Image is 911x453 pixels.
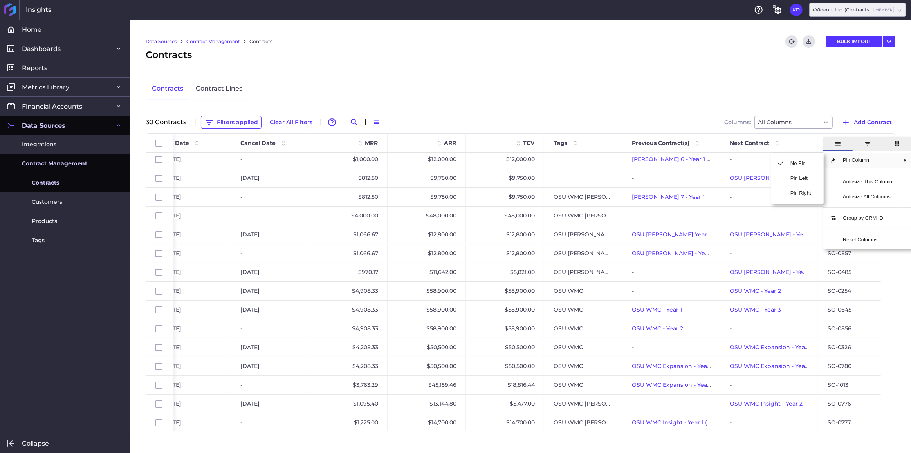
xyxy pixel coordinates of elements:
span: OSU [PERSON_NAME] - Year 2 [730,268,813,275]
span: filter [853,137,882,151]
span: End Date [162,140,189,147]
button: General Settings [771,4,784,16]
div: $1,225.00 [309,413,388,432]
div: [DATE] [231,301,309,319]
div: Dropdown select [754,116,833,129]
div: [DATE] [153,301,231,319]
div: - [720,207,818,225]
div: [DATE] [153,413,231,432]
div: $50,500.00 [388,338,466,357]
div: $58,900.00 [466,319,544,338]
div: [DATE] [231,395,309,413]
div: $4,908.33 [309,282,388,300]
button: User Menu [883,36,895,47]
div: [DATE] [231,263,309,281]
div: OSU WMC [544,319,622,338]
div: OSU WMC [PERSON_NAME] [544,207,622,225]
div: OSU WMC [544,282,622,300]
div: [DATE] [153,338,231,357]
div: $9,750.00 [388,169,466,187]
div: - [720,150,818,169]
a: [PERSON_NAME] 7 - Year 1 [632,193,705,200]
a: OSU WMC Expansion - Year 2 [632,381,714,388]
div: [DATE] [153,376,231,394]
div: - [622,207,720,225]
div: $50,500.00 [466,338,544,357]
div: $5,477.00 [466,395,544,413]
a: Data Sources [146,38,177,45]
span: Contracts [32,179,59,187]
div: [DATE] [153,150,231,169]
a: Contracts [146,78,189,100]
div: $4,000.00 [309,207,388,225]
div: OSU WMC [PERSON_NAME] [544,188,622,206]
div: $12,800.00 [388,244,466,263]
div: OSU WMC [544,376,622,394]
div: $1,095.40 [309,395,388,413]
span: Financial Accounts [22,102,82,111]
div: Press SPACE to select this row. [146,282,173,301]
div: $812.50 [309,188,388,206]
div: - [720,413,818,432]
div: SO-0856 [818,319,897,338]
div: SO-0485 [818,263,897,281]
div: [DATE] [153,188,231,206]
div: $12,800.00 [466,244,544,263]
span: Products [32,217,57,225]
div: $50,500.00 [466,357,544,375]
div: $48,000.00 [388,207,466,225]
a: Contract Management [186,38,240,45]
div: SO-0857 [818,244,897,263]
button: Add Contract [838,116,895,129]
a: OSU WMC - Year 2 [632,325,683,332]
span: Collapse [22,439,49,448]
div: $48,000.00 [466,207,544,225]
span: Cancel Date [240,140,276,147]
span: Tags [32,236,45,245]
div: [DATE] [153,225,231,244]
div: [DATE] [153,244,231,263]
span: Pin Right [784,186,817,201]
span: Customers [32,198,62,206]
span: All Columns [758,118,792,127]
div: - [231,150,309,169]
a: OSU WMC Expansion - Year 3 [730,362,812,370]
a: OSU WMC Insight - Year 2 [730,400,803,407]
div: SO-0486 [818,225,897,244]
div: SO-0888 [818,207,897,225]
div: Press SPACE to select this row. [146,357,173,376]
button: Clear All Filters [266,116,316,129]
div: [DATE] [153,207,231,225]
div: Press SPACE to select this row. [146,338,173,357]
div: - [231,244,309,263]
span: Columns: [724,120,751,125]
a: [PERSON_NAME] 6 - Year 1 (Prorated) [632,156,735,163]
div: OSU WMC [544,301,622,319]
div: Press SPACE to select this row. [146,301,173,319]
div: Press SPACE to select this row. [146,150,173,169]
a: OSU [PERSON_NAME] - Year 2 [632,250,715,257]
div: OSU WMC [PERSON_NAME], OSU Brain & Spine [544,413,622,432]
div: SO-0780 [818,357,897,375]
span: Group by CRM ID [837,211,898,226]
div: OSU WMC [PERSON_NAME], OSU Brain & Spine [544,395,622,413]
div: $4,208.33 [309,357,388,375]
span: TCV [523,140,534,147]
div: - [622,282,720,300]
span: OSU [PERSON_NAME] 7 - Year 2 [730,174,818,181]
div: $45,159.46 [388,376,466,394]
div: $970.17 [309,263,388,281]
div: eVideon, Inc. (Contracts) [813,6,894,13]
div: - [231,188,309,206]
span: OSU WMC Expansion - Year 1 [632,362,713,370]
span: Data Sources [22,121,65,130]
div: [DATE] [153,357,231,375]
div: $11,642.00 [388,263,466,281]
ins: Member [874,7,894,12]
div: - [720,376,818,394]
div: $812.50 [309,169,388,187]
